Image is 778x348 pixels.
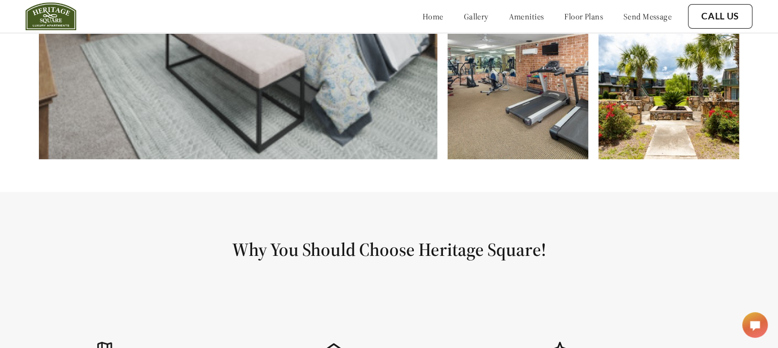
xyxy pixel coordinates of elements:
[26,3,76,30] img: Company logo
[25,238,753,261] h1: Why You Should Choose Heritage Square!
[624,11,672,21] a: send message
[464,11,488,21] a: gallery
[598,13,739,159] img: Alt text
[701,11,739,22] a: Call Us
[564,11,603,21] a: floor plans
[509,11,544,21] a: amenities
[688,4,752,29] button: Call Us
[423,11,443,21] a: home
[448,13,588,159] img: Alt text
